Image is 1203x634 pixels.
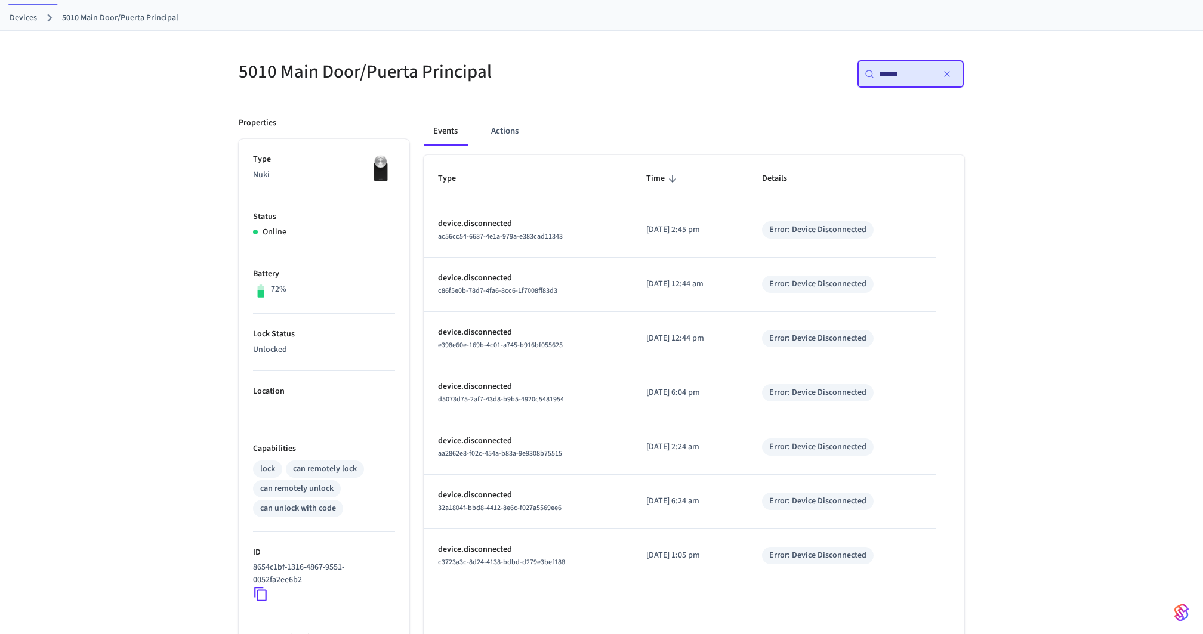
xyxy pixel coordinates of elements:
[762,169,803,188] span: Details
[646,549,733,562] p: [DATE] 1:05 pm
[438,489,618,502] p: device.disconnected
[438,394,564,404] span: d5073d75-2af7-43d8-b9b5-4920c5481954
[438,435,618,447] p: device.disconnected
[769,386,866,399] div: Error: Device Disconnected
[646,441,733,453] p: [DATE] 2:24 am
[438,326,618,339] p: device.disconnected
[438,272,618,284] p: device.disconnected
[646,495,733,508] p: [DATE] 6:24 am
[646,386,733,399] p: [DATE] 6:04 pm
[239,117,276,129] p: Properties
[253,443,395,455] p: Capabilities
[769,441,866,453] div: Error: Device Disconnected
[769,495,866,508] div: Error: Device Disconnected
[253,385,395,398] p: Location
[438,218,618,230] p: device.disconnected
[253,268,395,280] p: Battery
[438,231,563,242] span: ac56cc54-6687-4e1a-979a-e383cad11343
[646,169,680,188] span: Time
[438,340,563,350] span: e398e60e-169b-4c01-a745-b916bf055625
[1174,603,1189,622] img: SeamLogoGradient.69752ec5.svg
[482,117,528,146] button: Actions
[646,224,733,236] p: [DATE] 2:45 pm
[769,278,866,290] div: Error: Device Disconnected
[424,155,964,583] table: sticky table
[438,169,471,188] span: Type
[424,117,964,146] div: ant example
[253,169,395,181] p: Nuki
[769,224,866,236] div: Error: Device Disconnected
[438,557,565,567] span: c3723a3c-8d24-4138-bdbd-d279e3bef188
[62,12,178,24] a: 5010 Main Door/Puerta Principal
[253,546,395,559] p: ID
[271,283,286,296] p: 72%
[438,381,618,393] p: device.disconnected
[239,60,594,84] h5: 5010 Main Door/Puerta Principal
[253,153,395,166] p: Type
[260,483,334,495] div: can remotely unlock
[293,463,357,475] div: can remotely lock
[438,503,562,513] span: 32a1804f-bbd8-4412-8e6c-f027a5569ee6
[438,543,618,556] p: device.disconnected
[260,463,275,475] div: lock
[438,449,562,459] span: aa2862e8-f02c-454a-b83a-9e9308b75515
[253,328,395,341] p: Lock Status
[424,117,467,146] button: Events
[263,226,286,239] p: Online
[260,502,336,515] div: can unlock with code
[253,561,390,586] p: 8654c1bf-1316-4867-9551-0052fa2ee6b2
[253,401,395,413] p: —
[646,332,733,345] p: [DATE] 12:44 pm
[10,12,37,24] a: Devices
[365,153,395,183] img: Nuki Smart Lock 3.0 Pro Black, Front
[646,278,733,290] p: [DATE] 12:44 am
[769,332,866,345] div: Error: Device Disconnected
[253,344,395,356] p: Unlocked
[769,549,866,562] div: Error: Device Disconnected
[438,286,557,296] span: c86f5e0b-78d7-4fa6-8cc6-1f7008ff83d3
[253,211,395,223] p: Status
